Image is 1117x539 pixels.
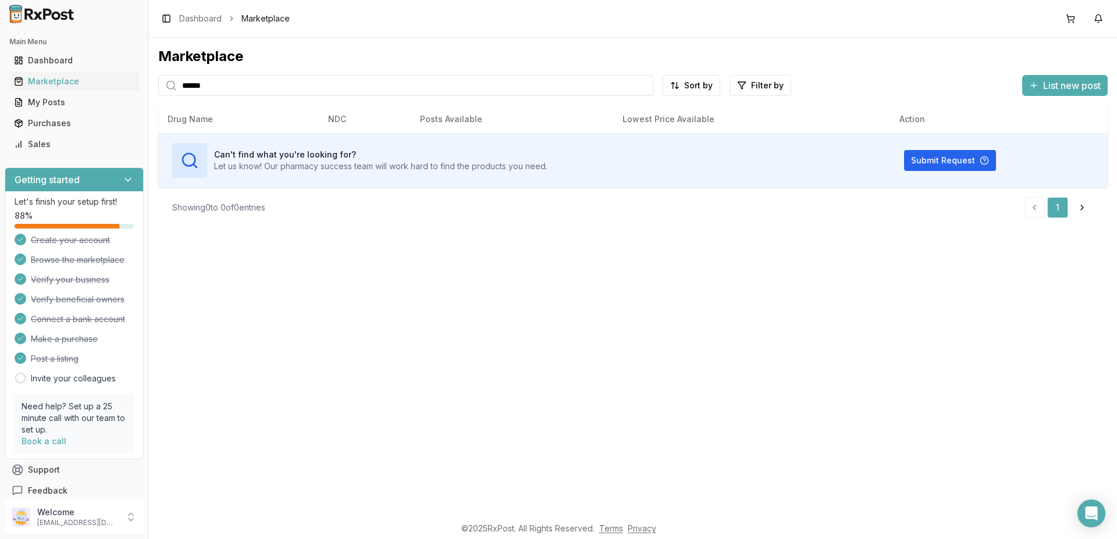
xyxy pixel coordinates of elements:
[5,93,144,112] button: My Posts
[1070,197,1094,218] a: Go to next page
[411,105,613,133] th: Posts Available
[214,149,547,160] h3: Can't find what you're looking for?
[14,55,134,66] div: Dashboard
[37,518,118,527] p: [EMAIL_ADDRESS][DOMAIN_NAME]
[28,485,67,497] span: Feedback
[5,51,144,70] button: Dashboard
[31,274,109,285] span: Verify your business
[9,50,139,71] a: Dashboard
[628,523,656,533] a: Privacy
[1024,197,1094,218] nav: pagination
[1022,75,1108,96] button: List new post
[14,97,134,108] div: My Posts
[31,234,110,246] span: Create your account
[9,92,139,113] a: My Posts
[5,135,144,154] button: Sales
[31,254,124,266] span: Browse the marketplace
[1022,81,1108,92] a: List new post
[14,138,134,150] div: Sales
[22,436,66,446] a: Book a call
[31,294,124,305] span: Verify beneficial owners
[31,373,116,384] a: Invite your colleagues
[31,353,79,365] span: Post a listing
[9,113,139,134] a: Purchases
[1047,197,1068,218] a: 1
[1077,499,1105,527] div: Open Intercom Messenger
[15,196,134,208] p: Let's finish your setup first!
[158,47,1108,66] div: Marketplace
[5,72,144,91] button: Marketplace
[9,37,139,47] h2: Main Menu
[14,76,134,87] div: Marketplace
[12,508,30,526] img: User avatar
[5,459,144,480] button: Support
[613,105,890,133] th: Lowest Price Available
[9,134,139,155] a: Sales
[172,202,265,213] div: Showing 0 to 0 of 0 entries
[730,75,791,96] button: Filter by
[179,13,290,24] nav: breadcrumb
[751,80,784,91] span: Filter by
[22,401,127,436] p: Need help? Set up a 25 minute call with our team to set up.
[319,105,411,133] th: NDC
[15,173,80,187] h3: Getting started
[15,210,33,222] span: 88 %
[214,160,547,172] p: Let us know! Our pharmacy success team will work hard to find the products you need.
[599,523,623,533] a: Terms
[31,333,98,345] span: Make a purchase
[158,105,319,133] th: Drug Name
[14,117,134,129] div: Purchases
[5,5,79,23] img: RxPost Logo
[9,71,139,92] a: Marketplace
[890,105,1108,133] th: Action
[5,114,144,133] button: Purchases
[5,480,144,501] button: Feedback
[31,313,125,325] span: Connect a bank account
[241,13,290,24] span: Marketplace
[684,80,713,91] span: Sort by
[663,75,720,96] button: Sort by
[179,13,222,24] a: Dashboard
[37,506,118,518] p: Welcome
[904,150,996,171] button: Submit Request
[1043,78,1101,92] span: List new post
